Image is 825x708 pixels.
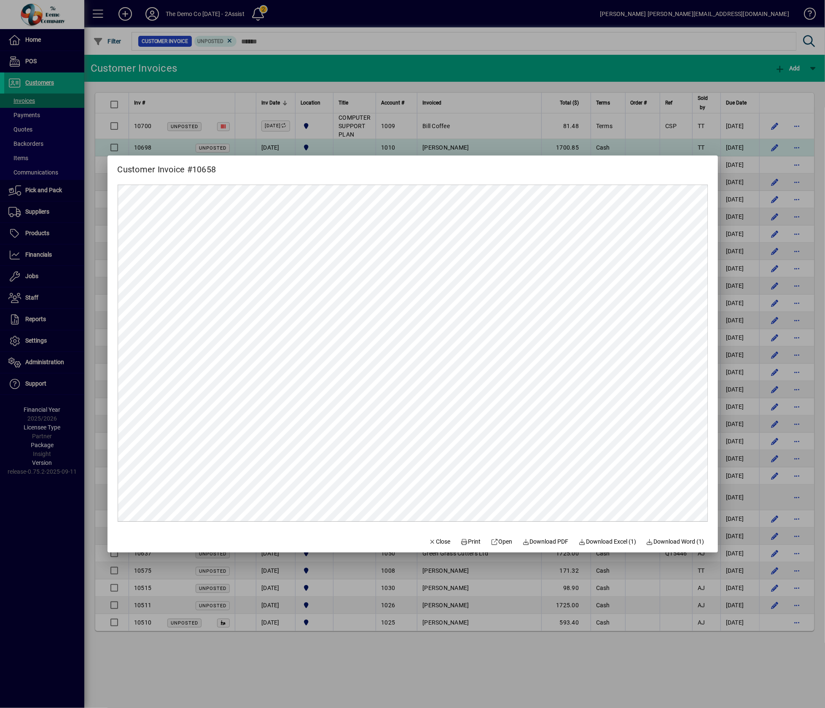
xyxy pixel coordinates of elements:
[522,537,569,546] span: Download PDF
[646,537,704,546] span: Download Word (1)
[579,537,637,546] span: Download Excel (1)
[575,534,640,549] button: Download Excel (1)
[461,537,481,546] span: Print
[107,156,226,176] h2: Customer Invoice #10658
[519,534,572,549] a: Download PDF
[429,537,451,546] span: Close
[457,534,484,549] button: Print
[425,534,454,549] button: Close
[488,534,516,549] a: Open
[643,534,708,549] button: Download Word (1)
[491,537,513,546] span: Open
